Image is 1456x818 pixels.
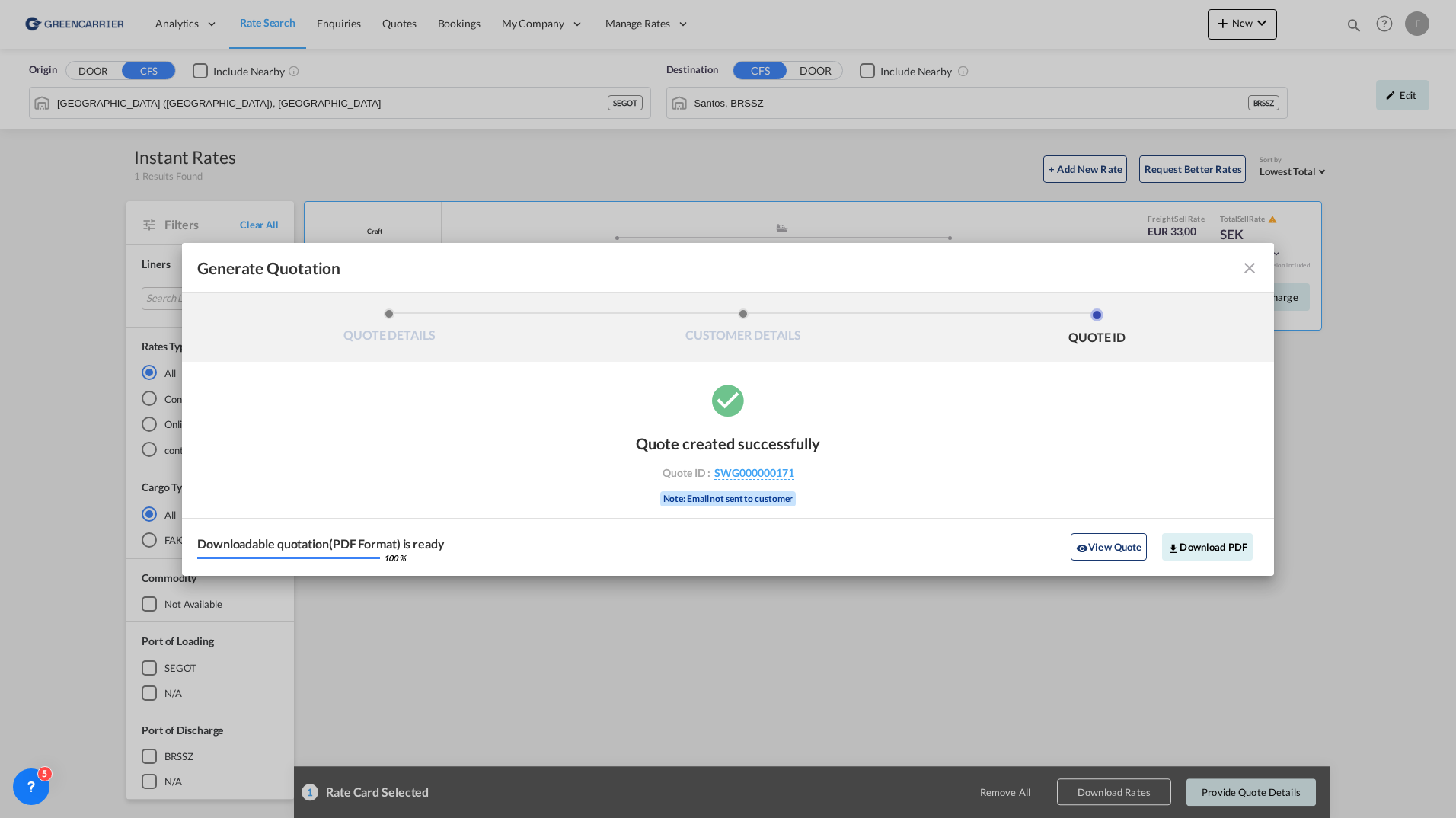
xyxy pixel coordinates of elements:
[660,491,797,506] div: Note: Email not sent to customer
[640,466,816,480] div: Quote ID :
[182,243,1274,576] md-dialog: Generate QuotationQUOTE ...
[920,308,1274,350] li: QUOTE ID
[714,466,794,480] span: SWG000000171
[197,258,340,278] span: Generate Quotation
[1162,533,1253,561] button: Download PDF
[1240,259,1259,277] md-icon: icon-close fg-AAA8AD cursor m-0
[1076,542,1088,554] md-icon: icon-eye
[1071,533,1147,561] button: icon-eyeView Quote
[636,434,820,452] div: Quote created successfully
[1167,542,1180,554] md-icon: icon-download
[212,308,567,350] li: QUOTE DETAILS
[567,308,921,350] li: CUSTOMER DETAILS
[197,538,445,550] div: Downloadable quotation(PDF Format) is ready
[384,554,406,562] div: 100 %
[709,381,747,419] md-icon: icon-checkbox-marked-circle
